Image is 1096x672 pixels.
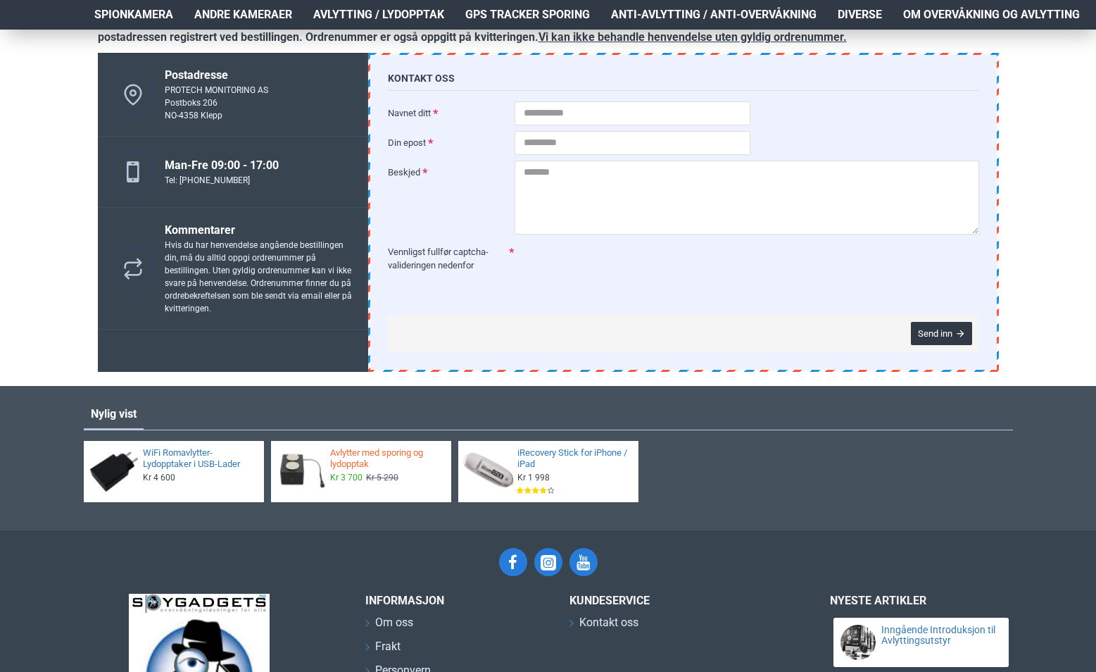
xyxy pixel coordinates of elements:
span: Send inn [918,329,952,338]
a: Avlytter med sporing og lydopptak [330,447,442,471]
img: WiFi Romavlytter-Lydopptaker i USB-Lader [89,446,140,497]
span: Kontakt oss [579,614,638,631]
iframe: reCAPTCHA [515,240,712,291]
a: Man-Fre 09:00 - 17:00 Tel: [PHONE_NUMBER] [98,137,368,208]
a: Kontakt oss [569,614,638,638]
a: Frakt [365,638,401,662]
img: Avlytter med sporing og lydopptak [276,446,327,497]
span: Andre kameraer [194,6,292,23]
div: PROTECH MONITORING AS Postboks 206 NO-4358 Klepp [165,84,268,122]
span: GPS Tracker Sporing [465,6,590,23]
span: Om overvåkning og avlytting [903,6,1080,23]
a: Nylig vist [84,400,144,428]
label: Din epost [388,131,515,154]
div: Postadresse [165,67,268,84]
h3: Kundeservice [569,594,781,607]
div: Tel: [PHONE_NUMBER] [165,174,279,187]
button: Send inn [911,322,972,345]
span: Kr 3 700 [330,472,363,483]
div: Man-Fre 09:00 - 17:00 [165,157,279,174]
span: Om oss [375,614,413,631]
h3: Nyeste artikler [830,594,1013,607]
img: iRecovery Stick for iPhone / iPad [463,446,515,497]
label: Beskjed [388,161,515,183]
span: Anti-avlytting / Anti-overvåkning [611,6,817,23]
div: Hvis du har henvendelse angående bestillingen din, må du alltid oppgi ordrenummer på bestillingen... [165,239,353,315]
span: Diverse [838,6,882,23]
span: Frakt [375,638,401,655]
a: Inngående Introduksjon til Avlyttingsutstyr [881,625,997,647]
a: Om oss [365,614,413,638]
span: Kr 5 290 [366,472,398,483]
h3: INFORMASJON [365,594,548,607]
u: Vi kan ikke behandle henvendelse uten gyldig ordrenummer. [538,30,847,44]
span: Kr 1 998 [517,472,550,483]
span: Spionkamera [94,6,173,23]
a: iRecovery Stick for iPhone / iPad [517,447,629,471]
span: Kr 4 600 [143,472,175,483]
label: Navnet ditt [388,101,515,124]
b: OBS! Dersom du har spørsmål angående din bestilling, må du oppgi ordrenummer til bestillingen. Or... [98,13,943,44]
a: WiFi Romavlytter-Lydopptaker i USB-Lader [143,447,255,471]
h3: Kontakt oss [388,73,979,91]
label: Vennligst fullfør captcha-valideringen nedenfor [388,240,515,276]
div: Kommentarer [165,222,353,239]
span: Avlytting / Lydopptak [313,6,444,23]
